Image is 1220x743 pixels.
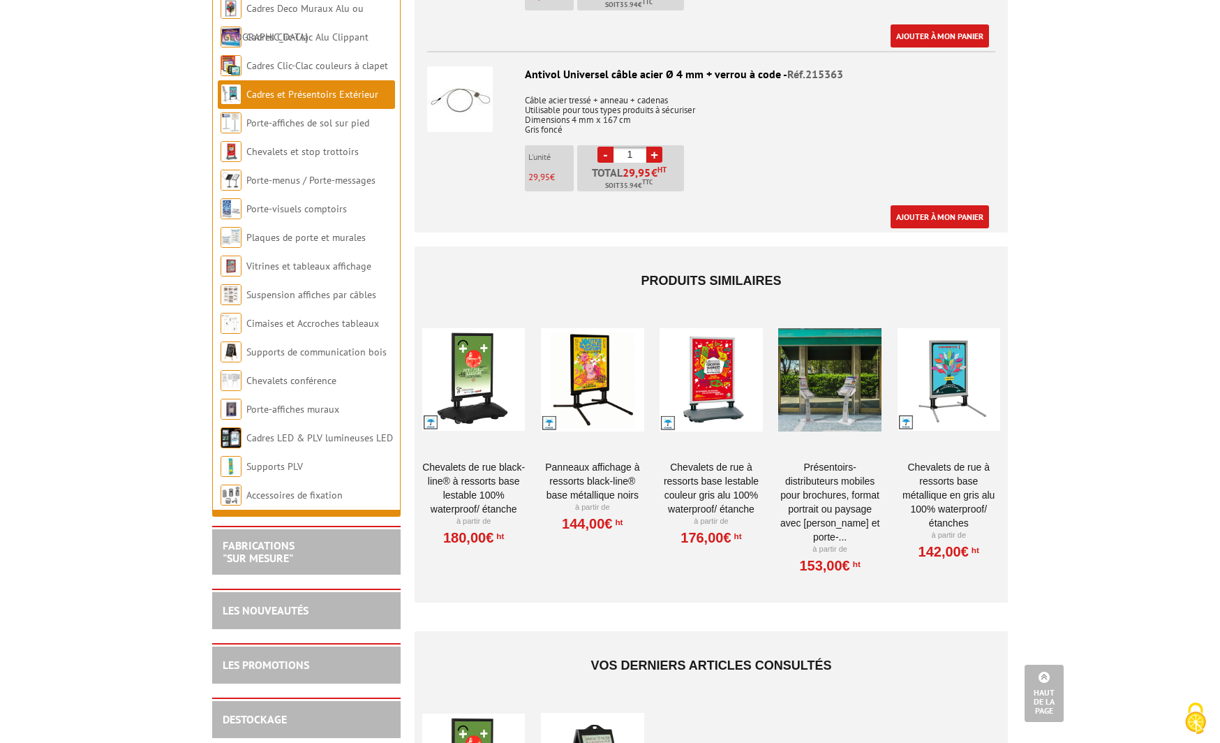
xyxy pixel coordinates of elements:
[427,86,995,135] p: Câble acier tressé + anneau + cadenas Utilisable pour tous types produits à sécuriser Dimensions ...
[528,171,550,183] span: 29,95
[898,530,1000,541] p: À partir de
[221,427,241,448] img: Cadres LED & PLV lumineuses LED
[541,502,644,513] p: À partir de
[493,531,504,541] sup: HT
[246,374,336,387] a: Chevalets conférence
[223,538,295,565] a: FABRICATIONS"Sur Mesure"
[221,141,241,162] img: Chevalets et stop trottoirs
[246,288,376,301] a: Suspension affiches par câbles
[221,313,241,334] img: Cimaises et Accroches tableaux
[918,547,979,556] a: 142,00€HT
[581,167,684,191] p: Total
[597,147,613,163] a: -
[620,180,638,191] span: 35.94
[246,203,347,215] a: Porte-visuels comptoirs
[221,55,241,76] img: Cadres Clic-Clac couleurs à clapet
[657,165,667,175] sup: HT
[221,370,241,391] img: Chevalets conférence
[1171,696,1220,743] button: Cookies (fenêtre modale)
[605,180,653,191] span: Soit €
[642,178,653,186] sup: TTC
[221,399,241,420] img: Porte-affiches muraux
[850,559,861,569] sup: HT
[590,659,831,672] span: Vos derniers articles consultés
[528,152,574,162] p: L'unité
[731,531,742,541] sup: HT
[422,516,525,527] p: À partir de
[528,172,574,182] p: €
[680,534,741,542] a: 176,00€HT
[221,341,241,362] img: Supports de communication bois
[246,403,339,415] a: Porte-affiches muraux
[641,274,781,288] span: Produits similaires
[660,516,762,527] p: À partir de
[246,346,387,358] a: Supports de communication bois
[221,170,241,191] img: Porte-menus / Porte-messages
[223,712,287,726] a: DESTOCKAGE
[221,485,241,506] img: Accessoires de fixation
[646,147,662,163] a: +
[799,561,860,570] a: 153,00€HT
[1178,701,1213,736] img: Cookies (fenêtre modale)
[221,198,241,219] img: Porte-visuels comptoirs
[891,205,989,228] a: Ajouter à mon panier
[898,460,1000,530] a: Chevalets de rue à ressorts base métallique en Gris Alu 100% WATERPROOF/ Étanches
[246,59,388,72] a: Cadres Clic-Clac couleurs à clapet
[246,489,343,501] a: Accessoires de fixation
[246,432,393,444] a: Cadres LED & PLV lumineuses LED
[969,545,979,555] sup: HT
[223,658,309,672] a: LES PROMOTIONS
[422,460,525,516] a: Chevalets de rue Black-Line® à ressorts base lestable 100% WATERPROOF/ Étanche
[246,31,369,43] a: Cadres Clic-Clac Alu Clippant
[1025,665,1064,722] a: Haut de la page
[246,231,366,244] a: Plaques de porte et murales
[787,67,843,81] span: Réf.215363
[246,317,379,330] a: Cimaises et Accroches tableaux
[221,84,241,105] img: Cadres et Présentoirs Extérieur
[443,534,504,542] a: 180,00€HT
[778,544,881,555] p: À partir de
[778,460,881,544] a: Présentoirs-distributeurs mobiles pour brochures, format portrait ou paysage avec [PERSON_NAME] e...
[623,167,667,178] span: €
[221,456,241,477] img: Supports PLV
[221,227,241,248] img: Plaques de porte et murales
[221,2,364,43] a: Cadres Deco Muraux Alu ou [GEOGRAPHIC_DATA]
[246,460,303,473] a: Supports PLV
[223,603,308,617] a: LES NOUVEAUTÉS
[612,517,623,527] sup: HT
[221,284,241,305] img: Suspension affiches par câbles
[891,24,989,47] a: Ajouter à mon panier
[246,260,371,272] a: Vitrines et tableaux affichage
[427,66,995,82] div: Antivol Universel câble acier Ø 4 mm + verrou à code -
[246,117,369,129] a: Porte-affiches de sol sur pied
[623,167,651,178] span: 29,95
[221,256,241,277] img: Vitrines et tableaux affichage
[541,460,644,502] a: Panneaux affichage à ressorts Black-Line® base métallique Noirs
[427,66,493,132] img: Antivol Universel câble acier Ø 4 mm + verrou à code
[246,174,375,186] a: Porte-menus / Porte-messages
[660,460,762,516] a: Chevalets de rue à ressorts base lestable couleur Gris Alu 100% waterproof/ étanche
[246,145,359,158] a: Chevalets et stop trottoirs
[221,112,241,133] img: Porte-affiches de sol sur pied
[562,520,623,528] a: 144,00€HT
[246,88,378,101] a: Cadres et Présentoirs Extérieur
